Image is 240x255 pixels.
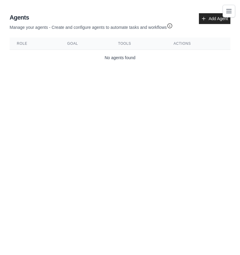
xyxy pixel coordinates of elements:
[166,38,230,50] th: Actions
[223,5,235,17] button: Toggle navigation
[111,38,166,50] th: Tools
[10,50,230,66] td: No agents found
[60,38,111,50] th: Goal
[10,22,173,30] p: Manage your agents - Create and configure agents to automate tasks and workflows
[10,38,60,50] th: Role
[199,13,230,24] a: Add Agent
[10,13,173,22] h2: Agents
